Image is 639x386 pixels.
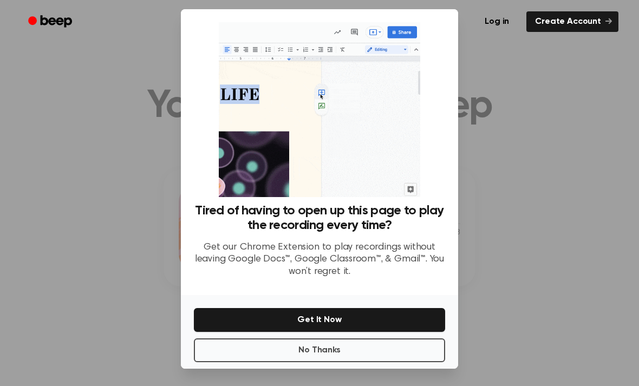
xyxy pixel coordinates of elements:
[194,204,445,233] h3: Tired of having to open up this page to play the recording every time?
[219,22,420,197] img: Beep extension in action
[474,9,520,34] a: Log in
[194,338,445,362] button: No Thanks
[194,308,445,332] button: Get It Now
[526,11,618,32] a: Create Account
[21,11,82,32] a: Beep
[194,241,445,278] p: Get our Chrome Extension to play recordings without leaving Google Docs™, Google Classroom™, & Gm...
